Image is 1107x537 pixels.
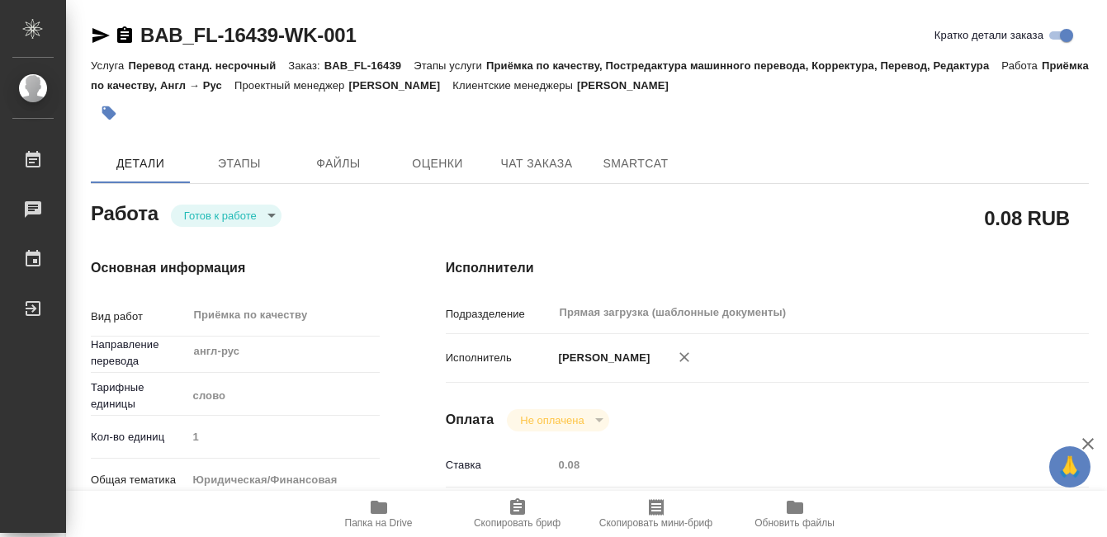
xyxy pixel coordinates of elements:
[128,59,288,72] p: Перевод станд. несрочный
[666,339,703,375] button: Удалить исполнителя
[984,204,1070,232] h2: 0.08 RUB
[553,453,1035,477] input: Пустое поле
[1049,446,1090,488] button: 🙏
[91,258,380,278] h4: Основная информация
[446,410,494,430] h4: Оплата
[187,382,380,410] div: слово
[596,153,675,174] span: SmartCat
[91,197,158,227] h2: Работа
[101,153,180,174] span: Детали
[200,153,279,174] span: Этапы
[1001,59,1042,72] p: Работа
[486,59,1001,72] p: Приёмка по качеству, Постредактура машинного перевода, Корректура, Перевод, Редактура
[324,59,414,72] p: BAB_FL-16439
[179,209,262,223] button: Готов к работе
[507,409,608,431] div: Готов к работе
[91,59,128,72] p: Услуга
[446,306,553,323] p: Подразделение
[187,425,380,449] input: Пустое поле
[515,413,589,427] button: Не оплачена
[446,457,553,473] p: Ставка
[171,205,281,227] div: Готов к работе
[446,350,553,366] p: Исполнитель
[234,79,348,92] p: Проектный менеджер
[414,59,486,72] p: Этапы услуги
[187,466,380,494] div: Юридическая/Финансовая
[934,27,1043,44] span: Кратко детали заказа
[726,491,864,537] button: Обновить файлы
[553,350,650,366] p: [PERSON_NAME]
[345,517,413,529] span: Папка на Drive
[452,79,577,92] p: Клиентские менеджеры
[91,379,187,412] p: Тарифные единицы
[348,79,452,92] p: [PERSON_NAME]
[577,79,681,92] p: [PERSON_NAME]
[587,491,726,537] button: Скопировать мини-бриф
[91,309,187,325] p: Вид работ
[91,472,187,488] p: Общая тематика
[448,491,587,537] button: Скопировать бриф
[91,429,187,445] p: Кол-во единиц
[1056,450,1084,484] span: 🙏
[446,258,1089,278] h4: Исполнители
[115,26,135,45] button: Скопировать ссылку
[310,491,448,537] button: Папка на Drive
[474,517,561,529] span: Скопировать бриф
[91,95,127,131] button: Добавить тэг
[140,24,357,46] a: BAB_FL-16439-WK-001
[497,153,576,174] span: Чат заказа
[288,59,324,72] p: Заказ:
[398,153,477,174] span: Оценки
[91,26,111,45] button: Скопировать ссылку для ЯМессенджера
[91,59,1089,92] p: Приёмка по качеству, Англ → Рус
[91,337,187,370] p: Направление перевода
[599,517,712,529] span: Скопировать мини-бриф
[299,153,378,174] span: Файлы
[755,517,835,529] span: Обновить файлы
